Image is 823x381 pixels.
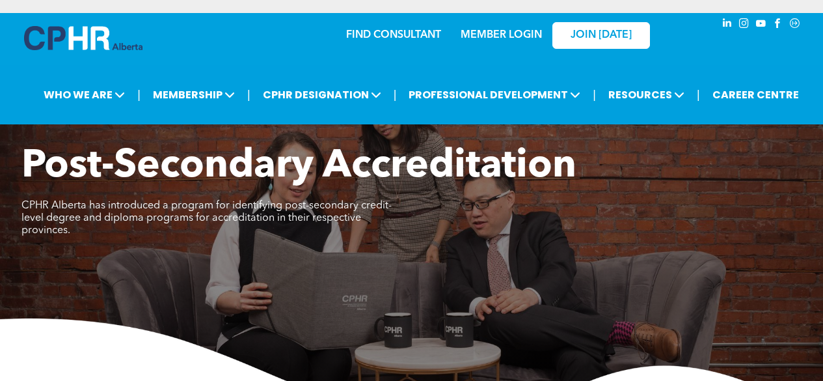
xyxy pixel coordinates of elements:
span: MEMBERSHIP [149,83,239,107]
a: FIND CONSULTANT [346,30,441,40]
li: | [247,81,250,108]
a: youtube [754,16,768,34]
span: PROFESSIONAL DEVELOPMENT [405,83,584,107]
span: CPHR Alberta has introduced a program for identifying post-secondary credit-level degree and dipl... [21,201,392,236]
a: instagram [737,16,751,34]
img: A blue and white logo for cp alberta [24,26,142,50]
a: JOIN [DATE] [552,22,650,49]
span: CPHR DESIGNATION [259,83,385,107]
a: CAREER CENTRE [708,83,803,107]
span: Post-Secondary Accreditation [21,147,576,186]
span: RESOURCES [604,83,688,107]
a: Social network [788,16,802,34]
a: linkedin [720,16,735,34]
li: | [593,81,596,108]
span: WHO WE ARE [40,83,129,107]
li: | [697,81,700,108]
li: | [394,81,397,108]
li: | [137,81,141,108]
a: facebook [771,16,785,34]
a: MEMBER LOGIN [461,30,542,40]
span: JOIN [DATE] [571,29,632,42]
